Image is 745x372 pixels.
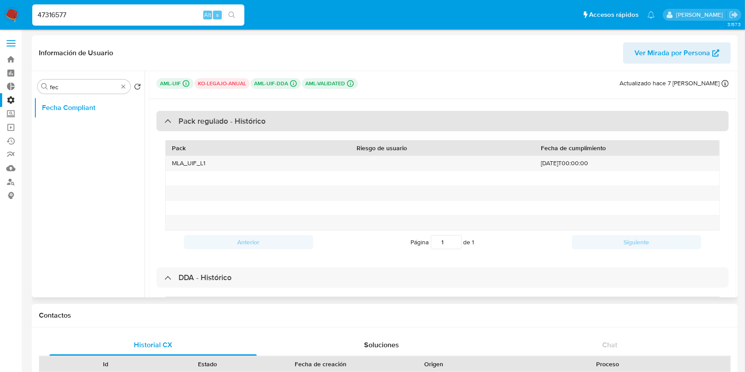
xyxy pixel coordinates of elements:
[602,340,617,350] span: Chat
[61,360,151,368] div: Id
[223,9,241,21] button: search-icon
[41,83,48,90] button: Buscar
[623,42,731,64] button: Ver Mirada por Persona
[635,42,710,64] span: Ver Mirada por Persona
[120,83,127,90] button: Borrar
[491,360,724,368] div: Proceso
[32,9,244,21] input: Buscar usuario o caso...
[647,11,655,19] a: Notificaciones
[204,11,211,19] span: Alt
[364,340,399,350] span: Soluciones
[265,360,376,368] div: Fecha de creación
[163,360,253,368] div: Estado
[34,97,144,118] button: Fecha Compliant
[134,83,141,93] button: Volver al orden por defecto
[729,10,738,19] a: Salir
[216,11,219,19] span: s
[676,11,726,19] p: ludmila.lanatti@mercadolibre.com
[134,340,172,350] span: Historial CX
[50,83,118,91] input: Buscar
[389,360,479,368] div: Origen
[589,10,639,19] span: Accesos rápidos
[39,311,731,320] h1: Contactos
[39,49,113,57] h1: Información de Usuario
